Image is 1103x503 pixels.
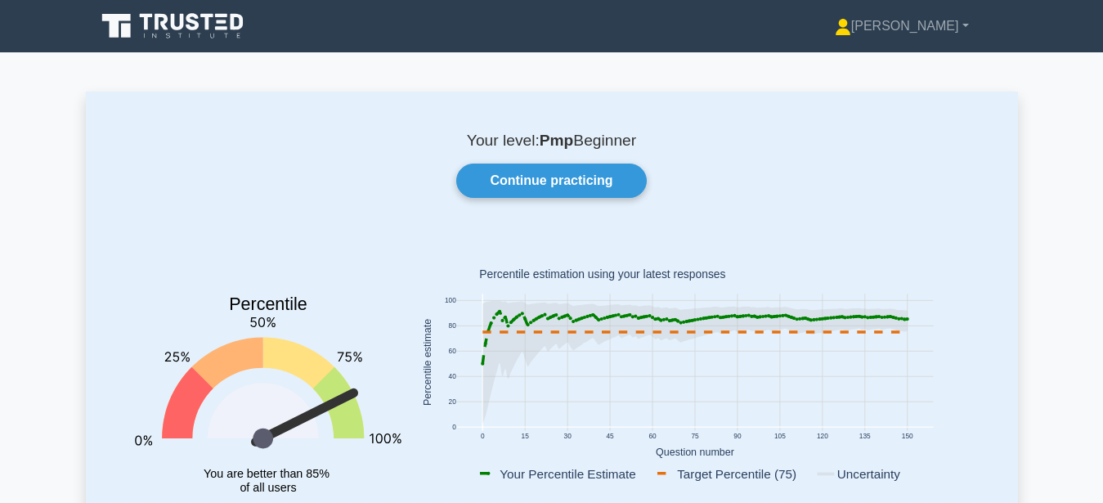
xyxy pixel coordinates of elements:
[540,132,574,149] b: Pmp
[452,424,456,432] text: 0
[448,348,456,356] text: 60
[422,319,433,406] text: Percentile estimate
[479,268,725,281] text: Percentile estimation using your latest responses
[444,297,455,305] text: 100
[901,432,912,440] text: 150
[204,467,330,480] tspan: You are better than 85%
[448,398,456,406] text: 20
[448,373,456,381] text: 40
[229,294,307,314] text: Percentile
[606,432,614,440] text: 45
[125,131,979,150] p: Your level: Beginner
[240,482,296,495] tspan: of all users
[563,432,572,440] text: 30
[859,432,870,440] text: 135
[796,10,1008,43] a: [PERSON_NAME]
[816,432,827,440] text: 120
[773,432,785,440] text: 105
[521,432,529,440] text: 15
[456,164,646,198] a: Continue practicing
[656,447,734,458] text: Question number
[733,432,742,440] text: 90
[448,322,456,330] text: 80
[648,432,657,440] text: 60
[480,432,484,440] text: 0
[691,432,699,440] text: 75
